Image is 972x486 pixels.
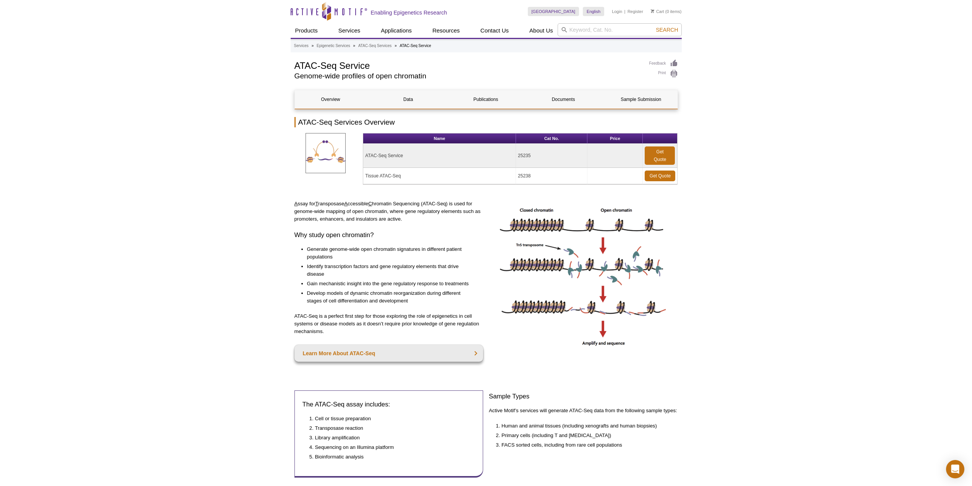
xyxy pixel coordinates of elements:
a: Get Quote [645,171,675,181]
td: Tissue ATAC-Seq [363,168,516,184]
a: Services [294,42,309,49]
a: Documents [527,90,599,109]
li: (0 items) [651,7,682,16]
h3: The ATAC-Seq assay includes: [302,400,475,409]
li: Develop models of dynamic chromatin reorganization during different stages of cell differentiatio... [307,289,476,305]
li: Sequencing on an Illumina platform [315,444,468,451]
img: ATAC-SeqServices [306,133,346,173]
a: Overview [295,90,367,109]
a: Learn More About ATAC-Seq [294,345,484,362]
div: Open Intercom Messenger [946,460,964,478]
a: [GEOGRAPHIC_DATA] [528,7,579,16]
li: Gain mechanistic insight into the gene regulatory response to treatments [307,280,476,288]
button: Search [653,26,680,33]
p: ATAC-Seq is a perfect first step for those exploring the role of epigenetics in cell systems or d... [294,312,484,335]
a: Register [628,9,643,14]
span: Search [656,27,678,33]
a: Print [649,70,678,78]
li: Cell or tissue preparation [315,415,468,423]
u: T [315,201,318,206]
li: Transposase reaction [315,424,468,432]
th: Price [587,133,643,144]
li: Generate genome-wide open chromatin signatures in different patient populations [307,245,476,261]
td: 25238 [516,168,587,184]
li: » [395,44,397,48]
h3: Sample Types [489,392,678,401]
img: ATAC-Seq image [497,200,669,349]
h2: Genome-wide profiles of open chromatin [294,73,642,80]
h2: Enabling Epigenetics Research [371,9,447,16]
a: Services [334,23,365,38]
u: A [294,201,298,206]
u: C [368,201,372,206]
p: ssay for ransposase ccessible hromatin Sequencing (ATAC-Seq) is used for genome-wide mapping of o... [294,200,484,223]
li: » [312,44,314,48]
h3: Why study open chromatin? [294,231,484,240]
a: Resources [428,23,464,38]
a: Cart [651,9,664,14]
th: Name [363,133,516,144]
li: Identify transcription factors and gene regulatory elements that drive disease [307,263,476,278]
li: | [624,7,626,16]
li: ATAC-Seq Service [400,44,431,48]
a: About Us [525,23,558,38]
h1: ATAC-Seq Service [294,59,642,71]
a: Epigenetic Services [317,42,350,49]
a: Applications [376,23,416,38]
li: » [353,44,356,48]
img: Your Cart [651,9,654,13]
li: Bioinformatic analysis [315,453,468,461]
td: ATAC-Seq Service [363,144,516,168]
a: English [583,7,604,16]
h2: ATAC-Seq Services Overview [294,117,678,127]
u: A [344,201,348,206]
input: Keyword, Cat. No. [558,23,682,36]
a: Get Quote [645,146,675,165]
a: Login [612,9,622,14]
a: Products [291,23,322,38]
li: Library amplification [315,434,468,442]
p: Active Motif’s services will generate ATAC-Seq data from the following sample types: [489,407,678,414]
a: Contact Us [476,23,513,38]
a: Publications [450,90,522,109]
a: Data [372,90,444,109]
li: Primary cells (including T and [MEDICAL_DATA]) [501,432,670,439]
a: ATAC-Seq Services [358,42,391,49]
a: Feedback [649,59,678,68]
td: 25235 [516,144,587,168]
th: Cat No. [516,133,587,144]
a: Sample Submission [605,90,677,109]
li: Human and animal tissues (including xenografts and human biopsies) [501,422,670,430]
li: FACS sorted cells, including from rare cell populations [501,441,670,449]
